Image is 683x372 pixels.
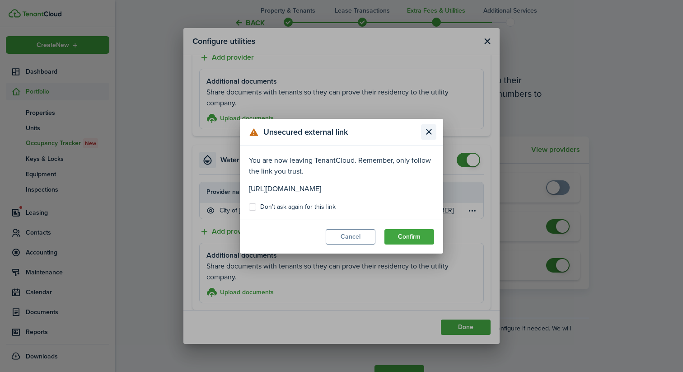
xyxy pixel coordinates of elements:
[263,126,348,138] span: Unsecured external link
[421,124,436,140] button: Close modal
[249,184,434,194] p: [URL][DOMAIN_NAME]
[249,155,434,177] p: You are now leaving TenantCloud. Remember, only follow the link you trust.
[326,229,375,245] button: Cancel
[384,229,434,245] button: Confirm
[249,203,336,211] label: Don’t ask again for this link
